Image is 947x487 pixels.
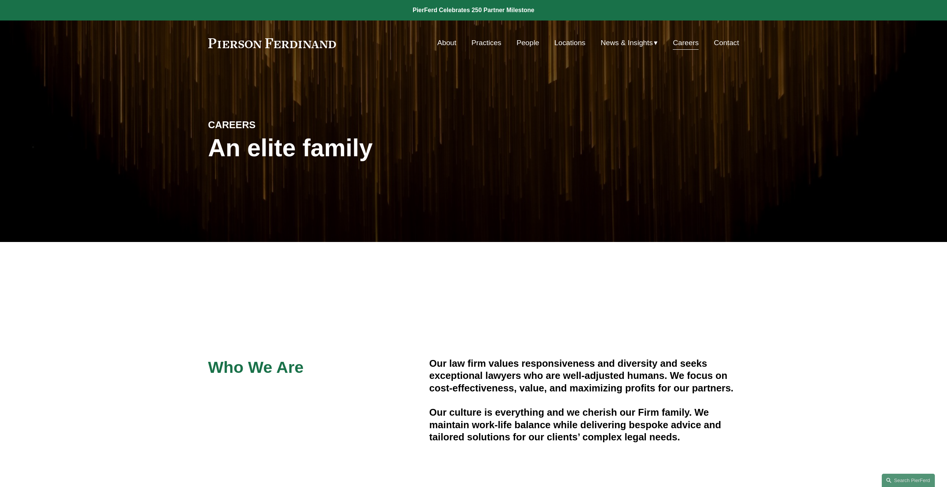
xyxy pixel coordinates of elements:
a: Practices [471,36,501,50]
span: Who We Are [208,358,304,376]
a: Search this site [882,474,935,487]
h4: Our culture is everything and we cherish our Firm family. We maintain work-life balance while del... [429,406,739,443]
h4: CAREERS [208,119,341,131]
a: folder dropdown [601,36,658,50]
a: Contact [714,36,739,50]
h4: Our law firm values responsiveness and diversity and seeks exceptional lawyers who are well-adjus... [429,357,739,394]
a: People [517,36,539,50]
a: About [437,36,456,50]
a: Locations [554,36,586,50]
span: News & Insights [601,36,653,50]
h1: An elite family [208,134,474,162]
a: Careers [673,36,699,50]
